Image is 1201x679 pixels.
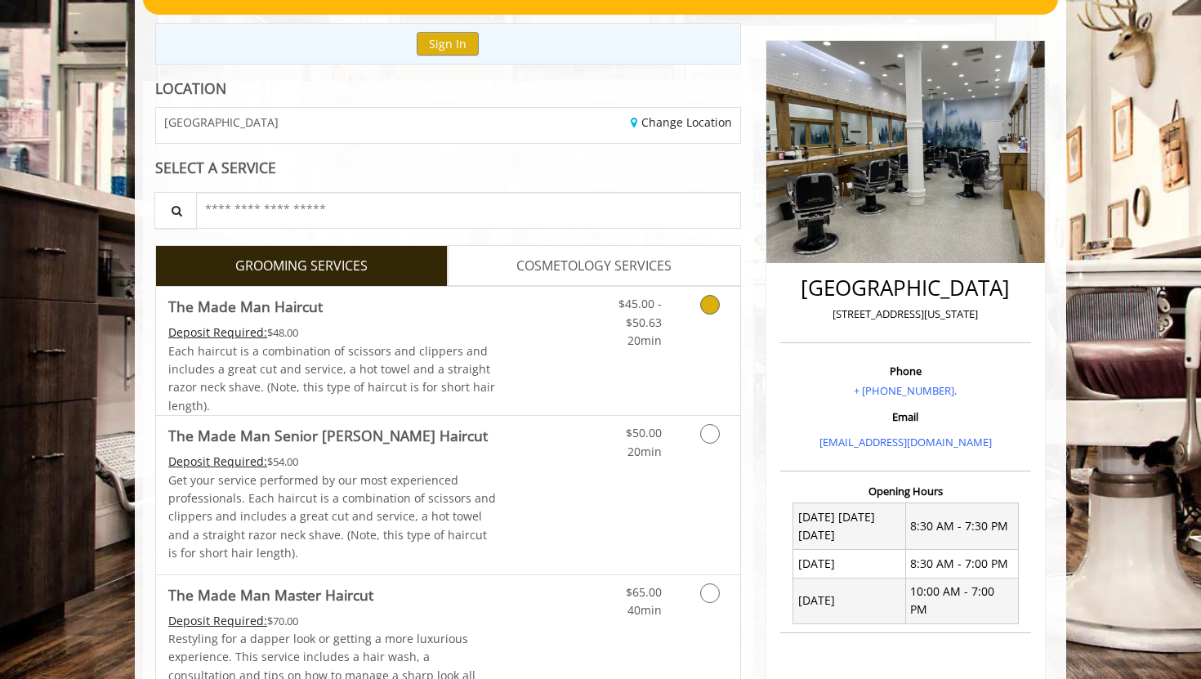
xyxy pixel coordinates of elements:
div: $54.00 [168,453,497,471]
span: 20min [627,444,662,459]
td: 8:30 AM - 7:30 PM [905,503,1018,550]
button: Service Search [154,192,197,229]
div: $48.00 [168,324,497,342]
h2: [GEOGRAPHIC_DATA] [784,276,1027,300]
h3: Opening Hours [780,485,1031,497]
span: $50.00 [626,425,662,440]
span: $45.00 - $50.63 [618,296,662,329]
div: SELECT A SERVICE [155,160,741,176]
td: [DATE] [793,578,906,624]
td: 10:00 AM - 7:00 PM [905,578,1018,624]
td: 8:30 AM - 7:00 PM [905,550,1018,578]
span: $65.00 [626,584,662,600]
a: [EMAIL_ADDRESS][DOMAIN_NAME] [819,435,992,449]
span: [GEOGRAPHIC_DATA] [164,116,279,128]
div: $70.00 [168,612,497,630]
span: This service needs some Advance to be paid before we block your appointment [168,324,267,340]
b: The Made Man Haircut [168,295,323,318]
span: Each haircut is a combination of scissors and clippers and includes a great cut and service, a ho... [168,343,495,413]
h3: Phone [784,365,1027,377]
b: The Made Man Master Haircut [168,583,373,606]
td: [DATE] [DATE] [DATE] [793,503,906,550]
span: GROOMING SERVICES [235,256,368,277]
td: [DATE] [793,550,906,578]
span: 40min [627,602,662,618]
span: COSMETOLOGY SERVICES [516,256,672,277]
b: LOCATION [155,78,226,98]
a: Change Location [631,114,732,130]
p: Get your service performed by our most experienced professionals. Each haircut is a combination o... [168,471,497,563]
span: This service needs some Advance to be paid before we block your appointment [168,453,267,469]
span: 20min [627,333,662,348]
a: + [PHONE_NUMBER]. [854,383,957,398]
b: The Made Man Senior [PERSON_NAME] Haircut [168,424,488,447]
h3: Email [784,411,1027,422]
p: [STREET_ADDRESS][US_STATE] [784,306,1027,323]
button: Sign In [417,32,479,56]
span: This service needs some Advance to be paid before we block your appointment [168,613,267,628]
